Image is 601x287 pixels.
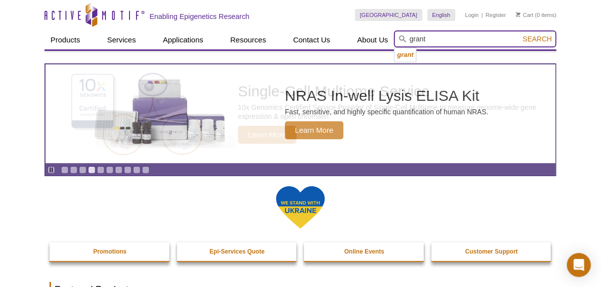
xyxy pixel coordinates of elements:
a: About Us [351,30,394,49]
li: (0 items) [516,9,556,21]
a: Online Events [304,242,425,261]
a: Toggle autoplay [47,166,55,174]
a: Go to slide 4 [88,166,95,174]
a: [GEOGRAPHIC_DATA] [355,9,422,21]
img: We Stand With Ukraine [275,185,325,230]
div: Open Intercom Messenger [567,253,591,277]
a: Cart [516,11,533,18]
a: Go to slide 8 [124,166,131,174]
a: Go to slide 10 [142,166,149,174]
strong: Promotions [93,248,126,255]
strong: Customer Support [465,248,518,255]
a: English [427,9,455,21]
strong: Epi-Services Quote [209,248,264,255]
a: Go to slide 1 [61,166,68,174]
span: Search [523,35,552,43]
button: Search [520,34,555,43]
li: | [481,9,483,21]
img: Single-Cell Multiome Service [62,68,212,160]
a: Resources [224,30,272,49]
a: Applications [157,30,209,49]
span: Learn More [238,126,296,144]
h2: Single-Cell Multiome Service [238,84,550,99]
strong: Online Events [344,248,384,255]
img: Your Cart [516,12,520,17]
a: Go to slide 3 [79,166,86,174]
a: Go to slide 7 [115,166,122,174]
a: Products [44,30,86,49]
a: Go to slide 6 [106,166,113,174]
article: Single-Cell Multiome Service [45,64,555,163]
input: Keyword, Cat. No. [394,30,556,47]
a: Epi-Services Quote [177,242,298,261]
a: Contact Us [287,30,336,49]
p: 10x Genomics Certified Service Provider of Single-Cell Multiome to measure genome-wide gene expre... [238,103,550,121]
a: Register [485,11,506,18]
a: Go to slide 5 [97,166,104,174]
a: Promotions [49,242,170,261]
h2: Enabling Epigenetics Research [149,12,249,21]
a: Services [101,30,142,49]
a: Customer Support [431,242,552,261]
a: Go to slide 9 [133,166,140,174]
a: Login [465,11,479,18]
strong: grant [397,51,413,58]
a: Single-Cell Multiome Service Single-Cell Multiome Service 10x Genomics Certified Service Provider... [45,64,555,163]
a: Go to slide 2 [70,166,77,174]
